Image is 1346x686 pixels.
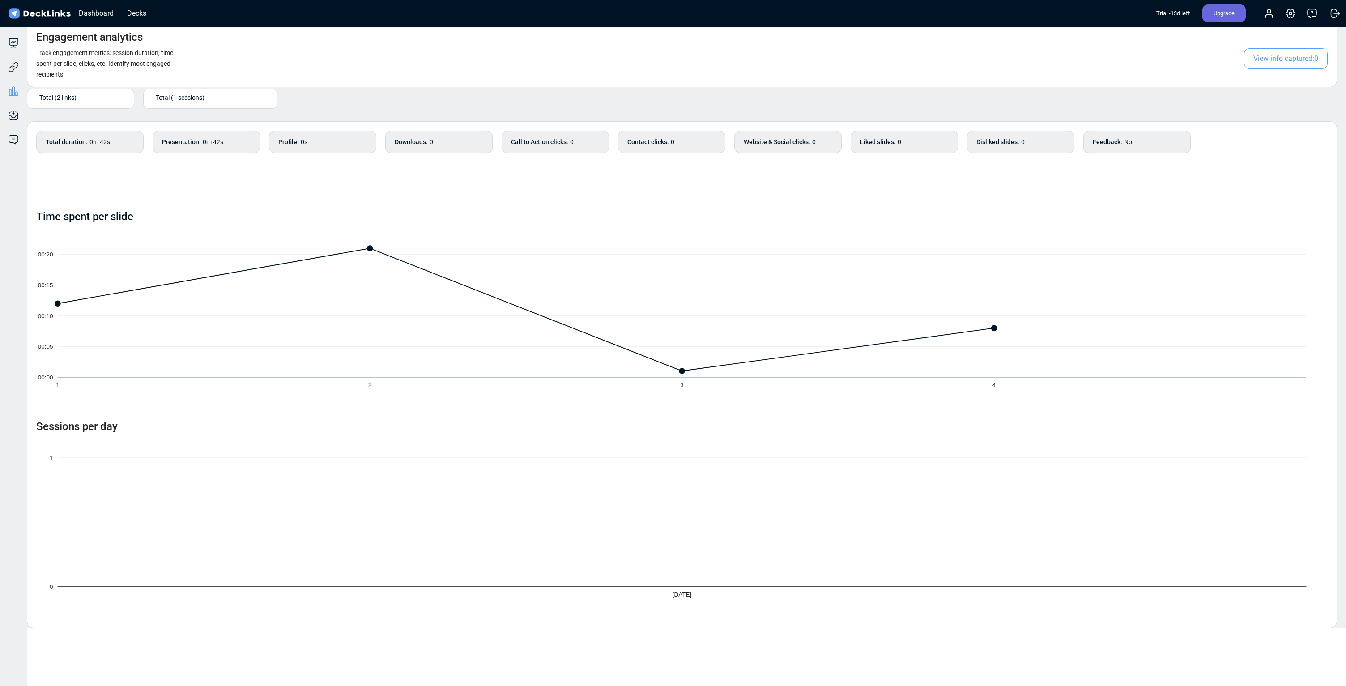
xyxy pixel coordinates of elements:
[156,93,204,102] span: Total (1 sessions)
[36,49,173,78] small: Track engagement metrics: session duration, time spent per slide, clicks, etc. Identify most enga...
[860,137,896,147] b: Liked slides :
[36,420,1328,433] h4: Sessions per day
[123,8,151,19] div: Decks
[56,382,59,388] tspan: 1
[36,31,143,44] h4: Engagement analytics
[203,138,223,145] span: 0m 42s
[680,382,683,388] tspan: 3
[368,382,371,388] tspan: 2
[7,7,72,20] img: DeckLinks
[744,137,810,147] b: Website & Social clicks :
[50,455,53,461] tspan: 1
[992,382,996,388] tspan: 4
[301,138,307,145] span: 0s
[89,138,110,145] span: 0m 42s
[1244,48,1328,69] span: View info captured: 0
[511,137,568,147] b: Call to Action clicks :
[38,343,53,350] tspan: 00:05
[430,138,433,145] span: 0
[1124,138,1132,145] span: No
[50,584,53,590] tspan: 0
[627,137,669,147] b: Contact clicks :
[570,138,574,145] span: 0
[38,282,53,289] tspan: 00:15
[1093,137,1122,147] b: Feedback :
[1202,4,1246,22] div: Upgrade
[1156,4,1190,22] div: Trial - 13 d left
[46,137,88,147] b: Total duration :
[898,138,901,145] span: 0
[36,210,133,223] h4: Time spent per slide
[278,137,299,147] b: Profile :
[38,251,53,258] tspan: 00:20
[395,137,428,147] b: Downloads :
[671,138,674,145] span: 0
[976,137,1019,147] b: Disliked slides :
[38,312,53,319] tspan: 00:10
[74,8,118,19] div: Dashboard
[673,591,691,598] tspan: [DATE]
[38,374,53,380] tspan: 00:00
[162,137,201,147] b: Presentation :
[1021,138,1025,145] span: 0
[39,93,77,102] span: Total (2 links)
[812,138,816,145] span: 0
